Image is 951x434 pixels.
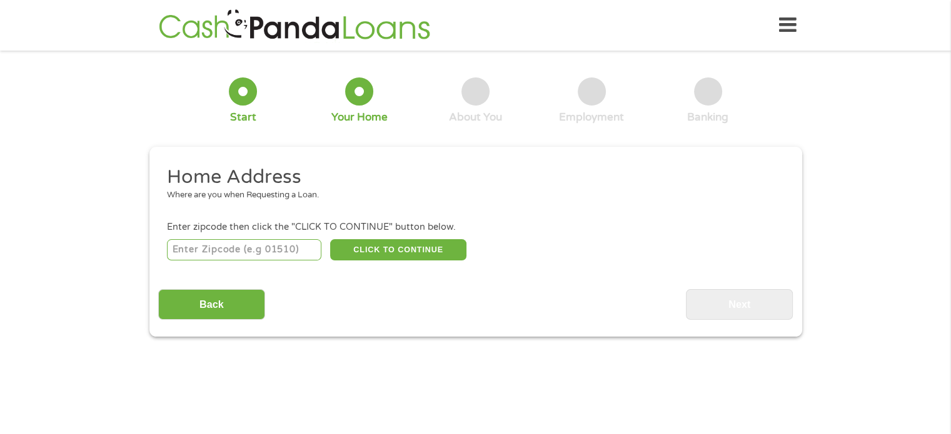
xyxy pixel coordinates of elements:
[687,111,728,124] div: Banking
[167,239,321,260] input: Enter Zipcode (e.g 01510)
[449,111,502,124] div: About You
[167,165,775,190] h2: Home Address
[559,111,624,124] div: Employment
[155,7,434,43] img: GetLoanNow Logo
[686,289,793,320] input: Next
[331,111,388,124] div: Your Home
[167,189,775,202] div: Where are you when Requesting a Loan.
[230,111,256,124] div: Start
[167,220,783,234] div: Enter zipcode then click the "CLICK TO CONTINUE" button below.
[330,239,466,260] button: CLICK TO CONTINUE
[158,289,265,320] input: Back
